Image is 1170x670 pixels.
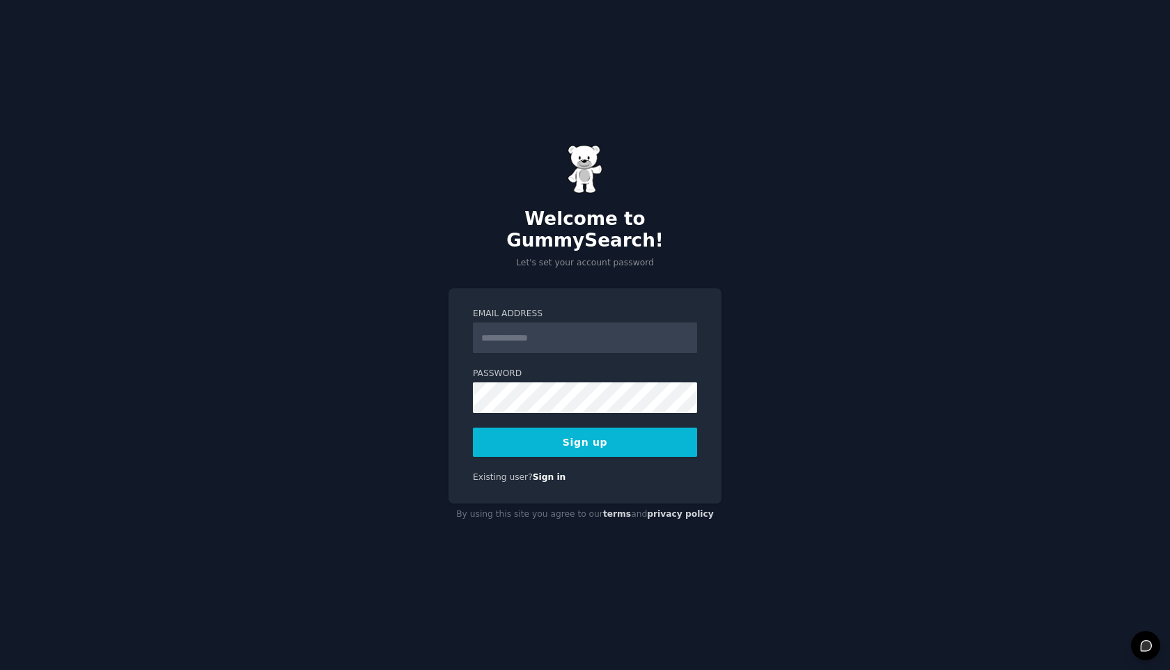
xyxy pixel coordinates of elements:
p: Let's set your account password [448,257,721,270]
label: Email Address [473,308,697,320]
span: Existing user? [473,472,533,482]
a: Sign in [533,472,566,482]
div: By using this site you agree to our and [448,504,721,526]
h2: Welcome to GummySearch! [448,208,721,252]
img: Gummy Bear [568,145,602,194]
a: privacy policy [647,509,714,519]
a: terms [603,509,631,519]
button: Sign up [473,428,697,457]
label: Password [473,368,697,380]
